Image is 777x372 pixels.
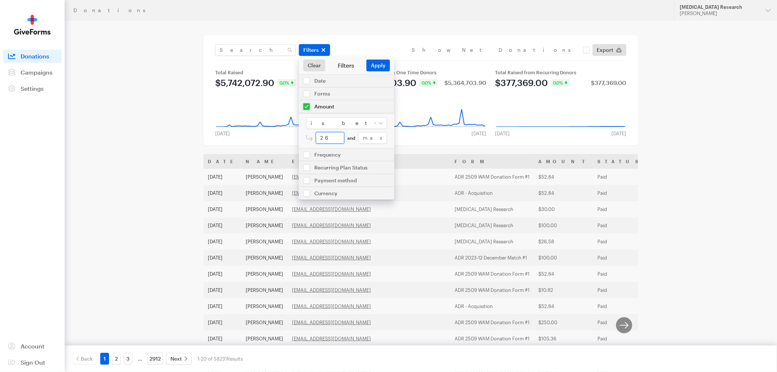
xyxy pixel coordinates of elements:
button: Apply [366,60,390,71]
th: Name [241,154,288,169]
td: ADR 2023-12 December Match #1 [450,250,534,266]
img: GiveForms [14,15,51,35]
td: $250.00 [534,314,593,330]
span: Results [227,356,243,362]
td: $26.58 [534,233,593,250]
td: $10.82 [534,282,593,298]
div: Filters [325,62,366,69]
a: 2912 [147,353,163,365]
a: 3 [124,353,133,365]
td: [DATE] [203,201,241,217]
div: $5,364,703.90 [445,80,487,86]
input: Search Name & Email [215,44,296,56]
span: Filters [303,46,319,54]
td: [PERSON_NAME] [241,298,288,314]
td: ADR - Acquisition [450,298,534,314]
td: Paid [593,250,647,266]
input: max [358,132,387,144]
td: [PERSON_NAME] [241,330,288,347]
div: 0.0% [419,79,438,86]
a: Export [593,44,626,56]
a: [EMAIL_ADDRESS][DOMAIN_NAME] [292,271,371,277]
span: Donations [21,53,49,60]
div: Total Raised [215,69,346,75]
td: $52.84 [534,185,593,201]
td: ADR 2509 WAM Donation Form #1 [450,330,534,347]
td: [DATE] [203,185,241,201]
td: [PERSON_NAME] [241,250,288,266]
td: [MEDICAL_DATA] Research [450,201,534,217]
span: Account [21,343,44,350]
td: Paid [593,266,647,282]
a: [EMAIL_ADDRESS][DOMAIN_NAME] [292,287,371,293]
td: [DATE] [203,266,241,282]
th: Form [450,154,534,169]
td: $100.00 [534,217,593,233]
td: [PERSON_NAME] [241,201,288,217]
div: $377,369.00 [591,80,626,86]
td: Paid [593,233,647,250]
div: $5,742,072.90 [215,78,274,87]
a: Next [166,353,192,365]
a: [EMAIL_ADDRESS][DOMAIN_NAME] [292,303,371,309]
a: Campaigns [3,66,62,79]
div: [DATE] [607,130,631,136]
td: $52.84 [534,298,593,314]
td: [DATE] [203,169,241,185]
a: Account [3,340,62,353]
td: Paid [593,298,647,314]
td: Paid [593,217,647,233]
a: [EMAIL_ADDRESS][DOMAIN_NAME] [292,174,371,180]
div: $377,369.00 [495,78,548,87]
td: [PERSON_NAME] [241,314,288,330]
a: [EMAIL_ADDRESS][DOMAIN_NAME] [292,222,371,228]
span: Campaigns [21,69,53,76]
td: $30.00 [534,201,593,217]
a: [EMAIL_ADDRESS][DOMAIN_NAME] [292,239,371,244]
a: [EMAIL_ADDRESS][DOMAIN_NAME] [292,336,371,341]
td: [DATE] [203,330,241,347]
a: [EMAIL_ADDRESS][DOMAIN_NAME] [292,319,371,325]
label: and [347,135,355,141]
td: Paid [593,185,647,201]
td: [PERSON_NAME] [241,266,288,282]
td: [DATE] [203,233,241,250]
td: [DATE] [203,217,241,233]
td: [PERSON_NAME] [241,185,288,201]
td: [DATE] [203,282,241,298]
a: 2 [112,353,121,365]
td: [MEDICAL_DATA] Research [450,217,534,233]
th: Status [593,154,647,169]
td: $52.84 [534,169,593,185]
td: [MEDICAL_DATA] Research [450,233,534,250]
div: 0.0% [551,79,570,86]
td: $100.00 [534,250,593,266]
td: ADR - Acquisition [450,185,534,201]
a: Sign Out [3,356,62,369]
div: [DATE] [491,130,514,136]
div: Total Raised from One Time Donors [355,69,486,75]
td: [PERSON_NAME] [241,282,288,298]
td: Paid [593,201,647,217]
a: [EMAIL_ADDRESS][DOMAIN_NAME] [292,255,371,261]
span: Sign Out [21,359,45,366]
div: [MEDICAL_DATA] Research [680,4,760,10]
div: [PERSON_NAME] [680,10,760,17]
a: [EMAIL_ADDRESS][DOMAIN_NAME] [292,206,371,212]
a: Clear [303,60,325,71]
div: 1-20 of 58231 [198,353,243,365]
td: Paid [593,282,647,298]
td: ADR 2509 WAM Donation Form #1 [450,266,534,282]
div: [DATE] [211,130,234,136]
td: [PERSON_NAME] [241,233,288,250]
td: $105.36 [534,330,593,347]
td: ADR 2509 WAM Donation Form #1 [450,169,534,185]
span: Settings [21,85,44,92]
td: Paid [593,169,647,185]
input: min [316,132,344,144]
a: [EMAIL_ADDRESS][DOMAIN_NAME] [292,190,371,196]
th: Amount [534,154,593,169]
td: $52.84 [534,266,593,282]
span: Export [597,46,614,54]
div: [DATE] [467,130,491,136]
